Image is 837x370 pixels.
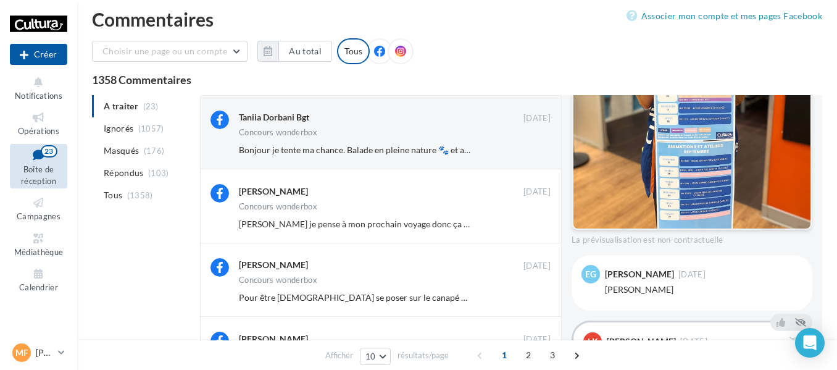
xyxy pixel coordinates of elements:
span: Afficher [325,350,353,361]
button: 10 [360,348,391,365]
button: Au total [257,41,332,62]
div: [PERSON_NAME] [605,284,802,296]
span: Campagnes [17,211,60,221]
a: Boîte de réception23 [10,144,67,189]
div: [PERSON_NAME] [607,337,676,346]
span: Choisir une page ou un compte [102,46,227,56]
span: (1057) [138,124,164,133]
span: 10 [365,351,376,361]
div: [PERSON_NAME] [239,259,308,271]
button: Créer [10,44,67,65]
span: Médiathèque [14,247,64,257]
a: Campagnes [10,193,67,224]
span: [DATE] [523,187,551,198]
span: Opérations [18,126,59,136]
span: Tous [104,189,122,201]
a: Opérations [10,108,67,138]
button: Au total [278,41,332,62]
span: [DATE] [523,261,551,272]
div: [PERSON_NAME] [239,333,308,345]
span: résultats/page [398,350,449,361]
a: Associer mon compte et mes pages Facebook [627,9,822,23]
span: [DATE] [680,338,707,346]
a: MF [PERSON_NAME] [10,341,67,364]
span: Notifications [15,91,62,101]
span: Calendrier [19,282,58,292]
span: Pour être [DEMOGRAPHIC_DATA] se poser sur le canapé en famille et faire des jeux [239,292,560,303]
div: 23 [41,145,57,158]
span: Répondus [104,167,144,179]
div: Concours wonderbox [239,276,317,284]
div: Concours wonderbox [239,203,317,211]
span: (1358) [127,190,153,200]
span: LK [588,335,598,348]
div: Commentaires [92,10,822,28]
div: 1358 Commentaires [92,74,822,85]
a: Calendrier [10,264,67,295]
span: Ignorés [104,122,133,135]
span: Masqués [104,145,139,157]
span: MF [15,347,28,359]
button: Choisir une page ou un compte [92,41,248,62]
span: Boîte de réception [21,164,56,186]
span: 2 [518,345,538,365]
span: 1 [494,345,514,365]
span: 3 [543,345,562,365]
div: Tous [337,38,370,64]
div: Nouvelle campagne [10,44,67,65]
span: [DATE] [523,334,551,345]
div: La prévisualisation est non-contractuelle [572,230,812,246]
button: Notifications [10,73,67,103]
div: [PERSON_NAME] [605,270,674,279]
div: Concours wonderbox [239,128,317,137]
p: [PERSON_NAME] [36,347,53,359]
span: [DATE] [523,113,551,124]
div: Open Intercom Messenger [795,328,825,358]
span: (103) [148,168,169,178]
div: Taniia Dorbani Bgt [239,111,309,124]
span: Bonjour je tente ma chance. Balade en pleine nature 🐾 et anticipation 🍀 [239,145,518,155]
span: [DATE] [678,271,706,279]
div: [PERSON_NAME] [239,185,308,198]
span: EG [585,268,596,280]
span: (176) [144,146,165,156]
span: [PERSON_NAME] je pense à mon prochain voyage donc ça me motive. [239,219,506,229]
a: Médiathèque [10,229,67,259]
